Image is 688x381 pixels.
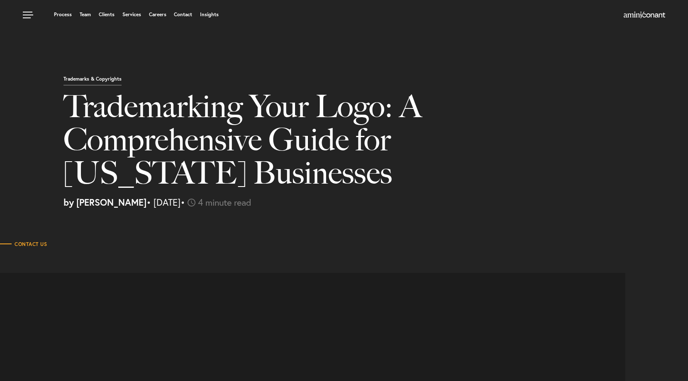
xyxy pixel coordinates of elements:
[63,196,146,208] strong: by [PERSON_NAME]
[188,199,195,206] img: icon-time-light.svg
[624,12,665,18] img: Amini & Conant
[63,90,496,198] h1: Trademarking Your Logo: A Comprehensive Guide for [US_STATE] Businesses
[200,12,219,17] a: Insights
[122,12,141,17] a: Services
[80,12,91,17] a: Team
[198,196,251,208] span: 4 minute read
[174,12,192,17] a: Contact
[99,12,115,17] a: Clients
[624,12,665,19] a: Home
[149,12,166,17] a: Careers
[54,12,72,17] a: Process
[63,76,122,86] p: Trademarks & Copyrights
[63,198,682,207] p: • [DATE]
[181,196,185,208] span: •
